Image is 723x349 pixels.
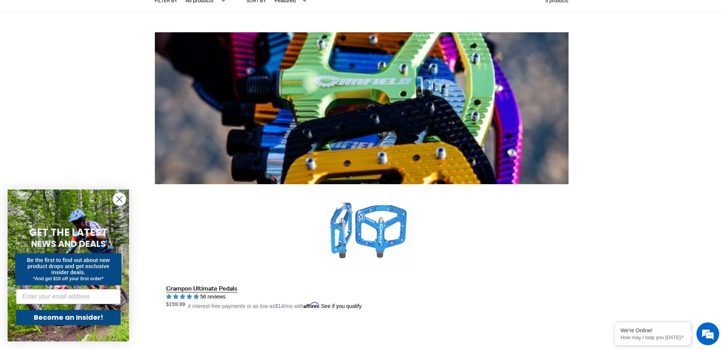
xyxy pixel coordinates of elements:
[113,193,126,206] button: Close dialog
[621,335,685,340] p: How may I help you today?
[16,310,121,325] button: Become an Insider!
[31,238,106,250] span: NEWS AND DEALS
[621,327,685,333] div: We're Online!
[29,226,107,239] span: GET THE LATEST
[33,276,103,281] span: *And get $10 off your first order*
[27,257,110,275] span: Be the first to find out about new product drops and get exclusive insider deals.
[16,289,121,304] input: Enter your email address
[155,32,569,184] img: Content block image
